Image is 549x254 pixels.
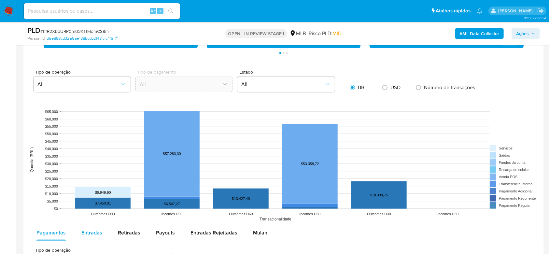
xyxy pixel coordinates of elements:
[498,8,535,14] p: lucas.santiago@mercadolivre.com
[40,28,109,35] span: # hfR2XbdURP0m03KTtMomCS8m
[512,28,540,39] button: Ações
[309,30,342,37] span: Risco PLD:
[537,7,544,14] a: Sair
[524,15,546,21] span: 3.152.2-hotfix-1
[477,8,483,14] a: Notificações
[459,28,499,39] b: AML Data Collector
[225,29,287,38] p: OPEN - IN REVIEW STAGE I
[150,8,156,14] span: Alt
[159,8,161,14] span: s
[27,25,40,35] b: PLD
[24,7,180,15] input: Pesquise usuários ou casos...
[516,28,529,39] span: Ações
[455,28,504,39] button: AML Data Collector
[289,30,306,37] div: MLB
[47,35,118,41] a: d5e888cd32a5ae188bccb2f48fcfc4f6
[27,35,45,41] b: Person ID
[332,30,342,37] span: MID
[164,7,177,16] button: search-icon
[436,7,471,14] span: Atalhos rápidos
